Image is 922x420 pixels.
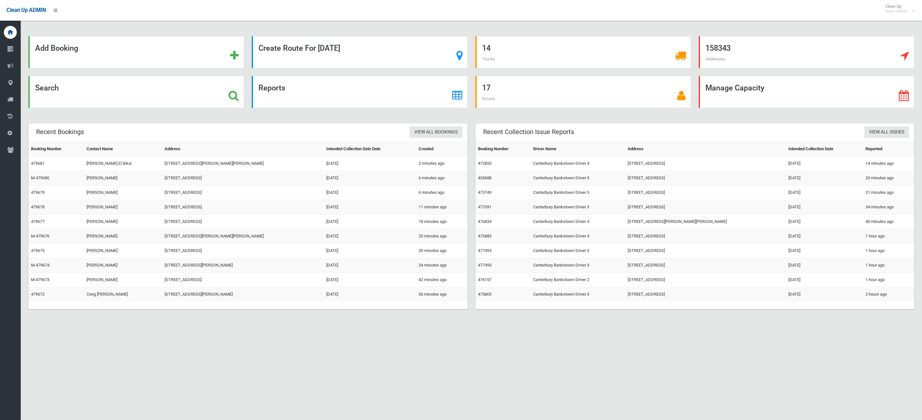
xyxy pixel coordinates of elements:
[324,287,416,302] td: [DATE]
[84,287,162,302] td: Cong [PERSON_NAME]
[28,142,84,156] th: Booking Number
[625,200,786,215] td: [STREET_ADDRESS]
[31,277,49,282] a: M-479673
[786,185,863,200] td: [DATE]
[478,219,491,224] a: 476834
[416,287,468,302] td: 56 minutes ago
[84,244,162,258] td: [PERSON_NAME]
[324,156,416,171] td: [DATE]
[482,57,495,61] span: Trucks
[863,142,914,156] th: Reported
[35,44,78,53] strong: Add Booking
[625,229,786,244] td: [STREET_ADDRESS]
[786,258,863,273] td: [DATE]
[531,171,625,185] td: Canterbury Bankstown Driver 3
[863,171,914,185] td: 20 minutes ago
[863,156,914,171] td: 14 minutes ago
[252,76,467,108] a: Reports
[416,244,468,258] td: 20 minutes ago
[786,287,863,302] td: [DATE]
[863,244,914,258] td: 1 hour ago
[863,287,914,302] td: 2 hours ago
[531,142,625,156] th: Driver Name
[324,215,416,229] td: [DATE]
[31,219,45,224] a: 479677
[324,244,416,258] td: [DATE]
[31,263,49,268] a: M-479674
[416,142,468,156] th: Created
[252,36,467,68] a: Create Route For [DATE]
[416,229,468,244] td: 20 minutes ago
[705,57,725,61] span: Addresses
[531,273,625,287] td: Canterbury Bankstown Driver 2
[786,171,863,185] td: [DATE]
[475,126,582,138] header: Recent Collection Issue Reports
[162,244,324,258] td: [STREET_ADDRESS]
[31,292,45,297] a: 479672
[31,161,45,166] a: 479681
[84,215,162,229] td: [PERSON_NAME]
[84,185,162,200] td: [PERSON_NAME]
[162,185,324,200] td: [STREET_ADDRESS]
[478,248,491,253] a: 477493
[416,215,468,229] td: 18 minutes ago
[31,190,45,195] a: 479679
[258,44,340,53] strong: Create Route For [DATE]
[625,273,786,287] td: [STREET_ADDRESS]
[786,200,863,215] td: [DATE]
[786,229,863,244] td: [DATE]
[475,142,531,156] th: Booking Number
[324,185,416,200] td: [DATE]
[531,156,625,171] td: Canterbury Bankstown Driver 4
[531,215,625,229] td: Canterbury Bankstown Driver 4
[324,142,416,156] th: Intended Collection Date Date
[482,44,491,53] strong: 14
[786,156,863,171] td: [DATE]
[863,229,914,244] td: 1 hour ago
[863,200,914,215] td: 34 minutes ago
[864,126,909,138] a: View All Issues
[531,229,625,244] td: Canterbury Bankstown Driver 4
[786,142,863,156] th: Intended Collection Date
[699,36,914,68] a: 158343 Addresses
[478,161,491,166] a: 472855
[324,258,416,273] td: [DATE]
[84,142,162,156] th: Contact Name
[416,200,468,215] td: 11 minutes ago
[625,215,786,229] td: [STREET_ADDRESS][PERSON_NAME][PERSON_NAME]
[863,215,914,229] td: 40 minutes ago
[28,76,244,108] a: Search
[705,44,731,53] strong: 158343
[84,229,162,244] td: [PERSON_NAME]
[162,215,324,229] td: [STREET_ADDRESS]
[162,156,324,171] td: [STREET_ADDRESS][PERSON_NAME][PERSON_NAME]
[531,244,625,258] td: Canterbury Bankstown Driver 3
[625,244,786,258] td: [STREET_ADDRESS]
[478,205,491,209] a: 477091
[625,258,786,273] td: [STREET_ADDRESS]
[162,142,324,156] th: Address
[28,126,92,138] header: Recent Bookings
[478,263,491,268] a: 477493
[531,185,625,200] td: Canterbury Bankstown Driver 3
[475,36,691,68] a: 14 Trucks
[475,76,691,108] a: 17 Drivers
[31,248,45,253] a: 479675
[416,185,468,200] td: 6 minutes ago
[35,83,59,92] strong: Search
[162,287,324,302] td: [STREET_ADDRESS][PERSON_NAME]
[6,7,46,13] span: Clean Up ADMIN
[28,36,244,68] a: Add Booking
[416,156,468,171] td: 2 minutes ago
[162,273,324,287] td: [STREET_ADDRESS]
[478,292,491,297] a: 475803
[625,185,786,200] td: [STREET_ADDRESS]
[324,171,416,185] td: [DATE]
[416,273,468,287] td: 42 minutes ago
[416,171,468,185] td: 6 minutes ago
[162,229,324,244] td: [STREET_ADDRESS][PERSON_NAME][PERSON_NAME]
[786,215,863,229] td: [DATE]
[863,185,914,200] td: 31 minutes ago
[31,234,49,238] a: M-479676
[162,200,324,215] td: [STREET_ADDRESS]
